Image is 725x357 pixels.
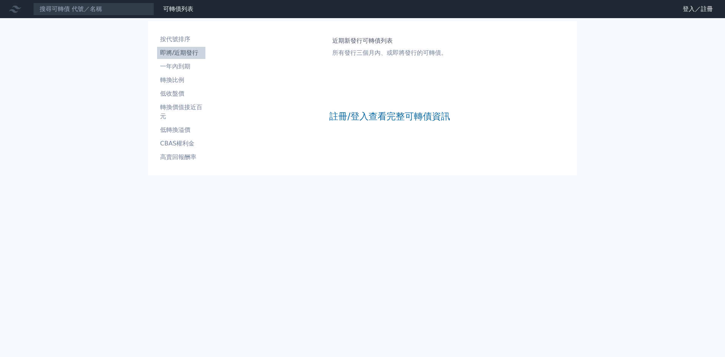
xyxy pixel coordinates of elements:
[157,89,205,98] li: 低收盤價
[157,103,205,121] li: 轉換價值接近百元
[157,124,205,136] a: 低轉換溢價
[157,74,205,86] a: 轉換比例
[157,139,205,148] li: CBAS權利金
[332,36,447,45] h1: 近期新發行可轉債列表
[157,101,205,122] a: 轉換價值接近百元
[157,151,205,163] a: 高賣回報酬率
[157,88,205,100] a: 低收盤價
[157,76,205,85] li: 轉換比例
[157,35,205,44] li: 按代號排序
[157,33,205,45] a: 按代號排序
[157,48,205,57] li: 即將/近期發行
[332,48,447,57] p: 所有發行三個月內、或即將發行的可轉債。
[157,125,205,134] li: 低轉換溢價
[329,110,450,122] a: 註冊/登入查看完整可轉債資訊
[157,60,205,73] a: 一年內到期
[157,47,205,59] a: 即將/近期發行
[157,153,205,162] li: 高賣回報酬率
[33,3,154,15] input: 搜尋可轉債 代號／名稱
[157,62,205,71] li: 一年內到期
[157,138,205,150] a: CBAS權利金
[677,3,719,15] a: 登入／註冊
[163,5,193,12] a: 可轉債列表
